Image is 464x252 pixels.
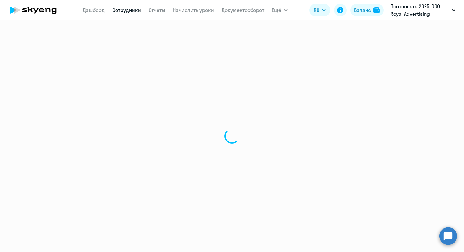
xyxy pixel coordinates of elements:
button: RU [309,4,330,16]
span: RU [314,6,319,14]
button: Балансbalance [350,4,384,16]
img: balance [373,7,380,13]
button: Ещё [272,4,288,16]
a: Начислить уроки [173,7,214,13]
a: Отчеты [149,7,165,13]
button: Постоплата 2025, DOO Royal Advertising [387,3,459,18]
a: Документооборот [222,7,264,13]
span: Ещё [272,6,281,14]
a: Сотрудники [112,7,141,13]
div: Баланс [354,6,371,14]
a: Дашборд [83,7,105,13]
p: Постоплата 2025, DOO Royal Advertising [390,3,449,18]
